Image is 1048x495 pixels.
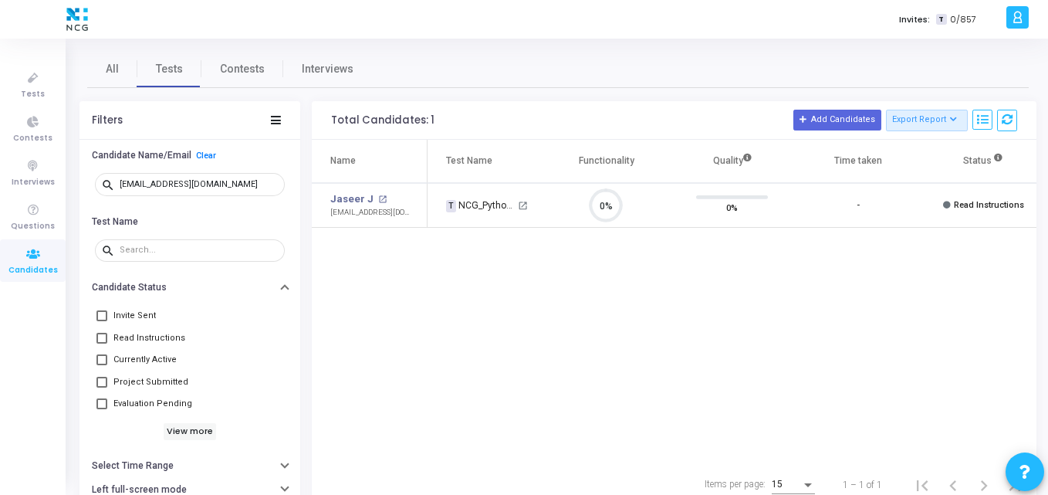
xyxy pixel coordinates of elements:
[886,110,969,131] button: Export Report
[92,114,123,127] div: Filters
[843,478,882,492] div: 1 – 1 of 1
[428,140,543,183] th: Test Name
[834,152,882,169] div: Time taken
[772,479,783,490] span: 15
[330,152,356,169] div: Name
[92,216,138,228] h6: Test Name
[936,14,946,25] span: T
[21,88,45,101] span: Tests
[113,373,188,392] span: Project Submitted
[101,243,120,257] mat-icon: search
[220,61,265,77] span: Contests
[101,178,120,192] mat-icon: search
[113,395,192,413] span: Evaluation Pending
[113,351,177,369] span: Currently Active
[726,199,738,215] span: 0%
[92,282,167,293] h6: Candidate Status
[113,329,185,348] span: Read Instructions
[63,4,92,35] img: logo
[518,201,528,211] mat-icon: open_in_new
[857,199,860,212] div: -
[330,192,374,207] a: Jaseer J
[92,460,174,472] h6: Select Time Range
[120,246,279,255] input: Search...
[378,195,387,204] mat-icon: open_in_new
[954,200,1024,210] span: Read Instructions
[921,140,1046,183] th: Status
[8,264,58,277] span: Candidates
[302,61,353,77] span: Interviews
[705,477,766,491] div: Items per page:
[772,480,815,490] mat-select: Items per page:
[12,176,55,189] span: Interviews
[120,180,279,189] input: Search...
[950,13,976,26] span: 0/857
[79,209,300,233] button: Test Name
[793,110,881,130] button: Add Candidates
[113,307,156,325] span: Invite Sent
[13,132,52,145] span: Contests
[446,198,516,212] div: NCG_Python FS_Developer_2025
[196,151,216,161] a: Clear
[330,207,411,219] div: [EMAIL_ADDRESS][DOMAIN_NAME]
[106,61,119,77] span: All
[543,140,669,183] th: Functionality
[79,144,300,168] button: Candidate Name/EmailClear
[331,114,434,127] div: Total Candidates: 1
[79,276,300,300] button: Candidate Status
[446,200,456,212] span: T
[669,140,795,183] th: Quality
[156,61,183,77] span: Tests
[92,150,191,161] h6: Candidate Name/Email
[899,13,930,26] label: Invites:
[11,220,55,233] span: Questions
[164,423,217,440] h6: View more
[79,454,300,478] button: Select Time Range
